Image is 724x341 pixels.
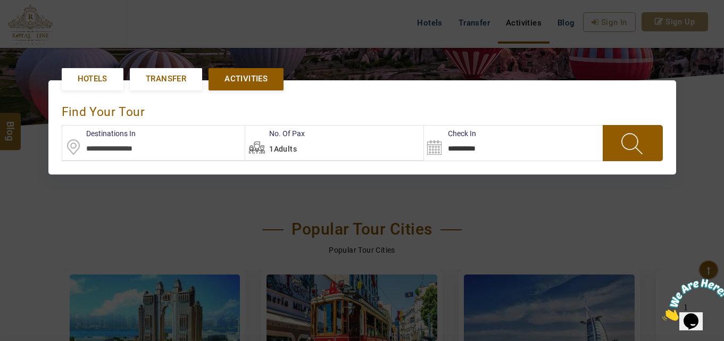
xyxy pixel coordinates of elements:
[424,128,476,139] label: Check In
[658,275,724,325] iframe: chat widget
[130,68,202,90] a: Transfer
[62,94,663,125] div: find your Tour
[62,68,123,90] a: Hotels
[4,4,9,13] span: 1
[224,73,268,85] span: Activities
[209,68,284,90] a: Activities
[146,73,186,85] span: Transfer
[78,73,107,85] span: Hotels
[4,4,70,46] img: Chat attention grabber
[269,145,297,153] span: 1Adults
[245,128,305,139] label: No. Of Pax
[62,128,136,139] label: Destinations In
